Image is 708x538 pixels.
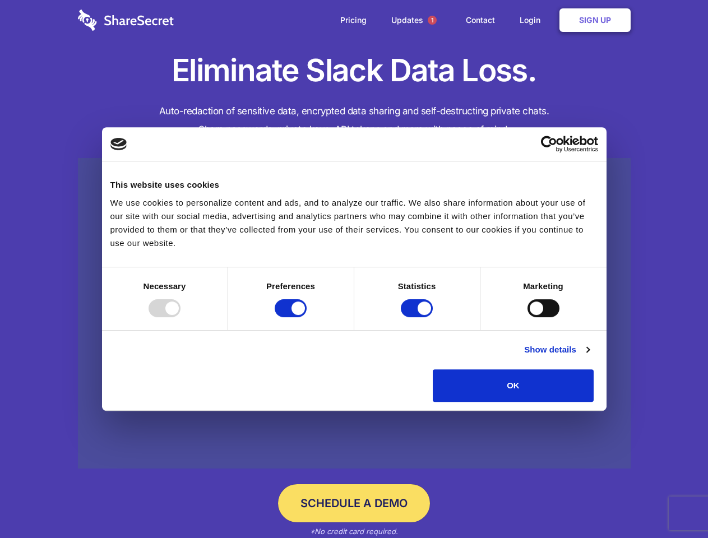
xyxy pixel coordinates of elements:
a: Pricing [329,3,378,38]
div: This website uses cookies [110,178,598,192]
strong: Marketing [523,281,563,291]
button: OK [433,369,594,402]
em: *No credit card required. [310,527,398,536]
img: logo [110,138,127,150]
h1: Eliminate Slack Data Loss. [78,50,631,91]
strong: Preferences [266,281,315,291]
a: Sign Up [559,8,631,32]
span: 1 [428,16,437,25]
a: Login [508,3,557,38]
strong: Statistics [398,281,436,291]
strong: Necessary [144,281,186,291]
a: Wistia video thumbnail [78,158,631,469]
a: Show details [524,343,589,356]
img: logo-wordmark-white-trans-d4663122ce5f474addd5e946df7df03e33cb6a1c49d2221995e7729f52c070b2.svg [78,10,174,31]
div: We use cookies to personalize content and ads, and to analyze our traffic. We also share informat... [110,196,598,250]
a: Usercentrics Cookiebot - opens in a new window [500,136,598,152]
a: Contact [455,3,506,38]
a: Schedule a Demo [278,484,430,522]
h4: Auto-redaction of sensitive data, encrypted data sharing and self-destructing private chats. Shar... [78,102,631,139]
